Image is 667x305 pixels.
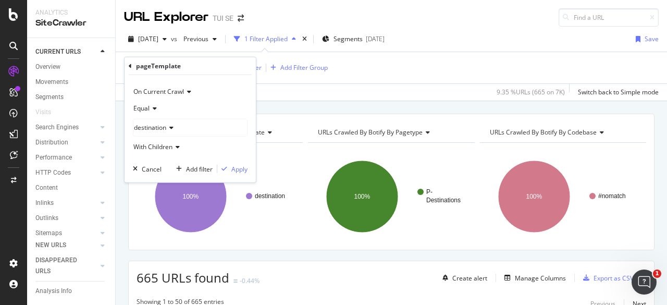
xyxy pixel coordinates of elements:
span: 1 [653,270,661,278]
div: Export as CSV [594,274,634,283]
div: Performance [35,152,72,163]
div: Content [35,182,58,193]
div: Apply [231,164,248,173]
svg: A chart. [308,151,472,242]
div: HTTP Codes [35,167,71,178]
text: Destinations [426,197,461,204]
a: Movements [35,77,108,88]
a: CURRENT URLS [35,46,97,57]
span: vs [171,34,179,43]
div: Cancel [142,164,162,173]
div: Save [645,34,659,43]
div: CURRENT URLS [35,46,81,57]
div: TUI SE [213,13,233,23]
h4: URLs Crawled By Botify By codebase [488,124,637,141]
button: [DATE] [124,31,171,47]
iframe: Intercom live chat [632,270,657,295]
div: Analysis Info [35,286,72,297]
h4: URLs Crawled By Botify By pagetype [316,124,465,141]
div: pageTemplate [136,62,181,70]
div: Search Engines [35,122,79,133]
text: P- [426,188,433,196]
div: Overview [35,62,60,72]
text: 100% [526,193,542,200]
div: [DATE] [366,34,385,43]
a: HTTP Codes [35,167,97,178]
a: Analysis Info [35,286,108,297]
div: NEW URLS [35,240,66,251]
div: SiteCrawler [35,17,107,29]
a: Visits [35,107,61,118]
div: Manage Columns [515,274,566,283]
div: Movements [35,77,68,88]
div: -0.44% [240,276,260,285]
div: Outlinks [35,213,58,224]
button: Create alert [438,270,487,286]
button: Add Filter Group [266,62,328,74]
div: times [300,34,309,44]
a: Distribution [35,137,97,148]
span: Segments [333,34,363,43]
a: NEW URLS [35,240,97,251]
span: Previous [179,34,208,43]
text: destination [255,192,285,200]
span: With Children [133,142,172,151]
img: Equal [233,279,238,283]
div: Add filter [186,164,213,173]
a: Inlinks [35,198,97,209]
button: Add filter [172,164,213,174]
span: 665 URLs found [137,269,229,286]
a: Sitemaps [35,228,97,239]
div: Distribution [35,137,68,148]
div: Create alert [452,274,487,283]
button: Save [632,31,659,47]
text: #nomatch [598,192,626,200]
button: 1 Filter Applied [230,31,300,47]
div: DISAPPEARED URLS [35,255,88,277]
div: Analytics [35,8,107,17]
div: Sitemaps [35,228,62,239]
a: DISAPPEARED URLS [35,255,97,277]
a: Segments [35,92,108,103]
svg: A chart. [480,151,644,242]
a: Content [35,182,108,193]
button: Switch back to Simple mode [574,84,659,101]
a: Performance [35,152,97,163]
input: Find a URL [559,8,659,27]
div: Add Filter Group [280,63,328,72]
button: Previous [179,31,221,47]
div: 9.35 % URLs ( 665 on 7K ) [497,88,565,96]
div: URL Explorer [124,8,208,26]
div: Inlinks [35,198,54,209]
span: 2025 Sep. 1st [138,34,158,43]
a: Overview [35,62,108,72]
button: Segments[DATE] [318,31,389,47]
text: 100% [183,193,199,200]
a: Outlinks [35,213,97,224]
a: Search Engines [35,122,97,133]
svg: A chart. [137,151,300,242]
span: On Current Crawl [133,87,184,96]
button: Apply [217,164,248,174]
button: Export as CSV [579,270,634,286]
span: URLs Crawled By Botify By pagetype [318,128,423,137]
text: 100% [354,193,370,200]
button: Cancel [129,164,162,174]
span: Equal [133,104,150,113]
div: arrow-right-arrow-left [238,15,244,22]
span: destination [134,123,166,132]
button: Manage Columns [500,272,566,284]
div: Segments [35,92,64,103]
div: Visits [35,107,51,118]
div: 1 Filter Applied [244,34,288,43]
div: Switch back to Simple mode [578,88,659,96]
span: URLs Crawled By Botify By codebase [490,128,597,137]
